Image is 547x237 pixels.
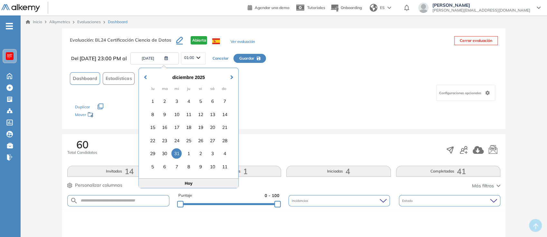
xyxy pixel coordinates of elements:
[147,122,158,133] div: Choose lunes, 15 de diciembre de 2025
[195,109,206,120] div: Choose viernes, 12 de diciembre de 2025
[75,182,122,189] span: Personalizar columnas
[147,109,158,120] div: Choose lunes, 8 de diciembre de 2025
[220,135,230,146] div: Choose domingo, 28 de diciembre de 2025
[26,19,42,25] a: Inicio
[184,135,194,146] div: Choose jueves, 25 de diciembre de 2025
[387,6,391,9] img: arrow
[184,122,194,133] div: Choose jueves, 18 de diciembre de 2025
[292,198,309,203] span: Incidencias
[286,166,391,177] button: Iniciadas4
[76,139,89,150] span: 60
[143,74,234,81] div: diciembre 2025
[73,75,97,82] span: Dashboard
[195,122,206,133] div: Choose viernes, 19 de diciembre de 2025
[6,25,13,27] i: -
[49,19,70,24] span: Alkymetrics
[220,148,230,159] div: Choose domingo, 4 de enero de 2026
[67,166,172,177] button: Invitados14
[399,195,500,206] div: Estado
[75,104,90,109] span: Duplicar
[161,84,169,93] div: ma
[147,148,158,159] div: Choose lunes, 29 de diciembre de 2025
[436,85,495,101] div: Configuraciones opcionales
[208,84,217,93] div: sá
[195,135,206,146] div: Choose viernes, 26 de diciembre de 2025
[191,36,207,44] span: Abierta
[130,52,179,64] button: [DATE]
[77,19,101,24] a: Evaluaciones
[171,122,182,133] div: Choose miércoles, 17 de diciembre de 2025
[196,84,205,93] div: vi
[159,122,170,133] div: Choose martes, 16 de diciembre de 2025
[171,96,182,106] div: Choose miércoles, 3 de diciembre de 2025
[106,75,132,82] span: Estadísticas
[380,5,385,11] span: ES
[207,122,218,133] div: Choose sábado, 20 de diciembre de 2025
[145,95,232,173] div: month 2025-12
[184,162,194,172] div: Choose jueves, 8 de enero de 2026
[171,148,182,159] div: Choose miércoles, 31 de diciembre de 2025
[195,162,206,172] div: Choose viernes, 9 de enero de 2026
[75,109,139,121] div: Mover
[171,162,182,172] div: Choose miércoles, 7 de enero de 2026
[227,69,238,79] button: Next Month
[159,135,170,146] div: Choose martes, 23 de diciembre de 2025
[472,183,494,189] span: Más filtros
[220,84,228,93] div: do
[103,72,135,85] button: Estadísticas
[307,5,325,10] span: Tutoriales
[195,96,206,106] div: Choose viernes, 5 de diciembre de 2025
[80,54,121,62] span: [DATE] 23:00 PM
[402,198,414,203] span: Estado
[171,109,182,120] div: Choose miércoles, 10 de diciembre de 2025
[70,197,78,205] img: SEARCH_ALT
[207,135,218,146] div: Choose sábado, 27 de diciembre de 2025
[207,96,218,106] div: Choose sábado, 6 de diciembre de 2025
[184,84,193,93] div: ju
[147,135,158,146] div: Choose lunes, 22 de diciembre de 2025
[184,109,194,120] div: Choose jueves, 11 de diciembre de 2025
[93,37,171,43] span: : BL24 Certificación Ciencia de Datos
[108,19,127,25] span: Dashboard
[147,96,158,106] div: Choose lunes, 1 de diciembre de 2025
[159,96,170,106] div: Choose martes, 2 de diciembre de 2025
[212,38,220,44] img: ESP
[396,166,500,177] button: Completadas41
[220,109,230,120] div: Choose domingo, 14 de diciembre de 2025
[149,84,157,93] div: lu
[184,55,194,60] span: 01:00
[472,183,500,189] button: Más filtros
[1,4,40,12] img: Logo
[341,5,362,10] span: Onboarding
[67,182,122,189] button: Personalizar columnas
[207,148,218,159] div: Choose sábado, 3 de enero de 2026
[171,135,182,146] div: Choose miércoles, 24 de diciembre de 2025
[220,96,230,106] div: Choose domingo, 7 de diciembre de 2025
[432,3,530,8] span: [PERSON_NAME]
[122,54,127,62] span: al
[230,39,255,45] button: Ver evaluación
[255,5,289,10] span: Agendar una demo
[139,178,238,188] div: Hoy
[370,4,377,12] img: world
[220,162,230,172] div: Choose domingo, 11 de enero de 2026
[159,162,170,172] div: Choose martes, 6 de enero de 2026
[265,193,279,199] span: 0 - 100
[7,54,12,59] img: https://assets.alkemy.org/workspaces/620/d203e0be-08f6-444b-9eae-a92d815a506f.png
[220,122,230,133] div: Choose domingo, 21 de diciembre de 2025
[248,3,289,11] a: Agendar una demo
[207,109,218,120] div: Choose sábado, 13 de diciembre de 2025
[70,72,100,85] button: Dashboard
[195,148,206,159] div: Choose viernes, 2 de enero de 2026
[454,36,498,45] button: Cerrar evaluación
[184,96,194,106] div: Choose jueves, 4 de diciembre de 2025
[184,148,194,159] div: Choose jueves, 1 de enero de 2026
[147,162,158,172] div: Choose lunes, 5 de enero de 2026
[178,193,192,199] span: Puntaje
[439,91,483,95] span: Configuraciones opcionales
[233,54,266,63] button: Guardar
[432,8,530,13] span: [PERSON_NAME][EMAIL_ADDRESS][DOMAIN_NAME]
[159,109,170,120] div: Choose martes, 9 de diciembre de 2025
[239,55,254,61] span: Guardar
[172,84,181,93] div: mi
